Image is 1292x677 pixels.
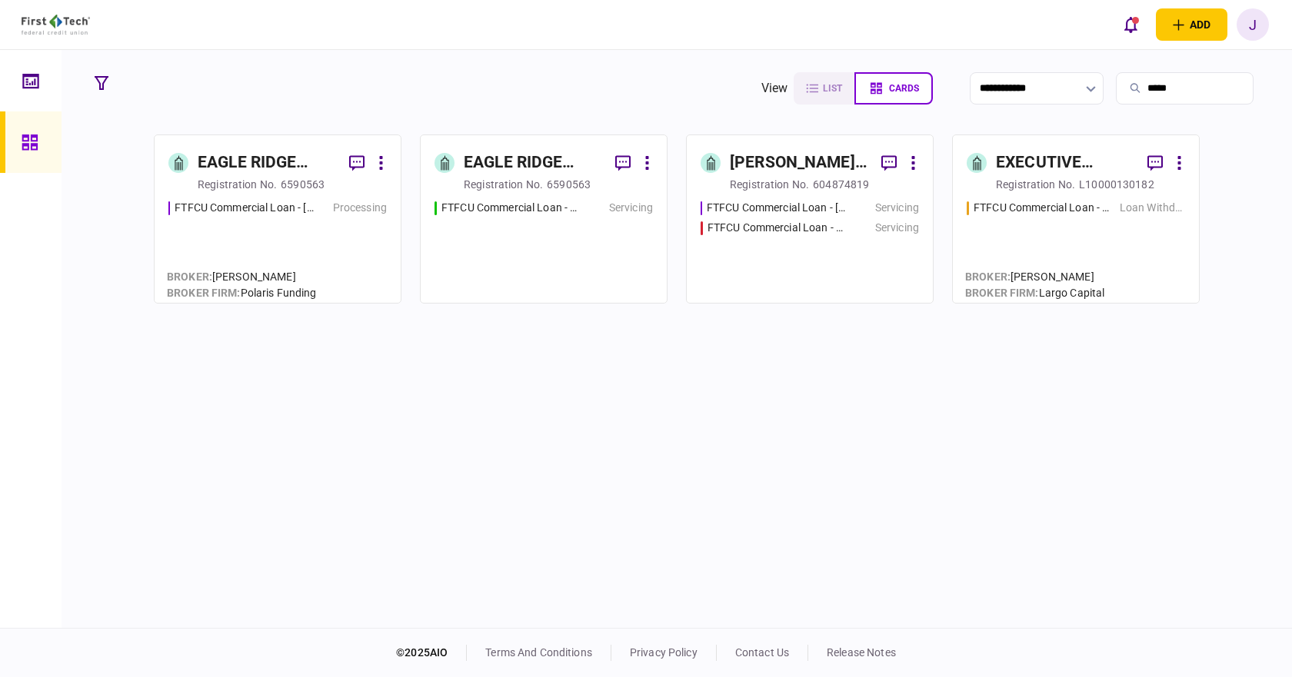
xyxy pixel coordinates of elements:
div: registration no. [996,177,1075,192]
div: Processing [333,200,387,216]
div: Largo Capital [965,285,1104,301]
span: Broker : [965,270,1011,283]
div: EAGLE RIDGE EQUITY LLC [464,151,603,175]
div: 6590563 [281,177,325,192]
button: open notifications list [1114,8,1147,41]
span: Broker : [167,270,212,283]
div: FTFCU Commercial Loan - 1410 Ponderosa St - Ponderosa Apts [708,220,846,236]
div: FTFCU Commercial Loan - 26095 Kestrel Drive Le Ray NY [441,200,580,216]
div: [PERSON_NAME] [167,269,317,285]
div: EXECUTIVE EAGLES INVESTMENTS GROUP LLC [996,151,1135,175]
div: 6590563 [547,177,591,192]
div: [PERSON_NAME] [965,269,1104,285]
a: terms and conditions [485,646,592,659]
span: broker firm : [965,287,1039,299]
a: EAGLE RIDGE EQUITY LLCregistration no.6590563FTFCU Commercial Loan - 26095 Kestrel Dr Evan Mills ... [154,134,401,304]
span: cards [889,83,919,94]
button: J [1237,8,1269,41]
div: L10000130182 [1079,177,1154,192]
div: FTFCU Commercial Loan - 2620 10th Ave - Park View Apts [707,200,846,216]
button: open adding identity options [1156,8,1227,41]
div: Polaris Funding [167,285,317,301]
a: EAGLE RIDGE EQUITY LLCregistration no.6590563FTFCU Commercial Loan - 26095 Kestrel Drive Le Ray N... [420,134,668,304]
div: registration no. [198,177,277,192]
div: 604874819 [813,177,869,192]
div: FTFCU Commercial Loan - 26095 Kestrel Dr Evan Mills NY [175,200,314,216]
div: Loan Withdrawn/Declined [1120,200,1185,216]
div: Servicing [875,200,919,216]
div: [PERSON_NAME] REAL ESTATE GROUP, LLC [730,151,869,175]
button: list [794,72,854,105]
div: EAGLE RIDGE EQUITY LLC [198,151,337,175]
a: release notes [827,646,896,659]
a: contact us [735,646,789,659]
div: view [761,79,788,98]
button: cards [854,72,933,105]
span: list [823,83,842,94]
div: Servicing [609,200,653,216]
div: © 2025 AIO [396,645,467,661]
span: broker firm : [167,287,241,299]
div: FTFCU Commercial Loan - 2904 W International Speedway Blvd [974,200,1112,216]
div: registration no. [464,177,543,192]
a: [PERSON_NAME] REAL ESTATE GROUP, LLCregistration no.604874819FTFCU Commercial Loan - 2620 10th Av... [686,134,934,304]
img: client company logo [22,15,90,35]
div: Servicing [875,220,919,236]
div: registration no. [730,177,809,192]
a: EXECUTIVE EAGLES INVESTMENTS GROUP LLCregistration no.L10000130182FTFCU Commercial Loan - 2904 W ... [952,134,1200,304]
a: privacy policy [630,646,698,659]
